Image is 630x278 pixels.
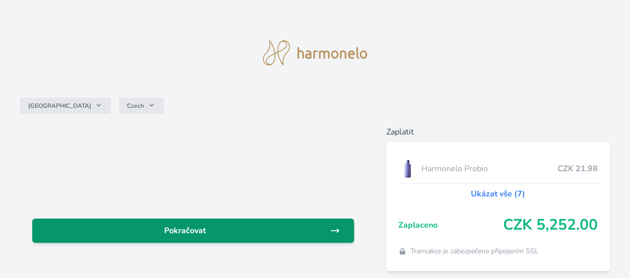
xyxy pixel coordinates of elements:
a: Ukázat vše (7) [471,188,525,200]
a: Pokračovat [32,219,354,243]
button: [GEOGRAPHIC_DATA] [20,98,111,114]
button: Czech [119,98,164,114]
span: Pokračovat [40,225,330,237]
span: Czech [127,102,144,110]
span: Transakce je zabezpečena připojením SSL [410,246,539,256]
img: CLEAN_PROBIO_se_stinem_x-lo.jpg [398,156,417,181]
span: [GEOGRAPHIC_DATA] [28,102,91,110]
span: Zaplaceno [398,219,503,231]
span: CZK 21.98 [557,163,598,175]
img: logo.svg [263,40,368,65]
h6: Zaplatit [386,126,610,138]
span: CZK 5,252.00 [503,216,598,234]
span: Harmonelo Probio [421,163,557,175]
